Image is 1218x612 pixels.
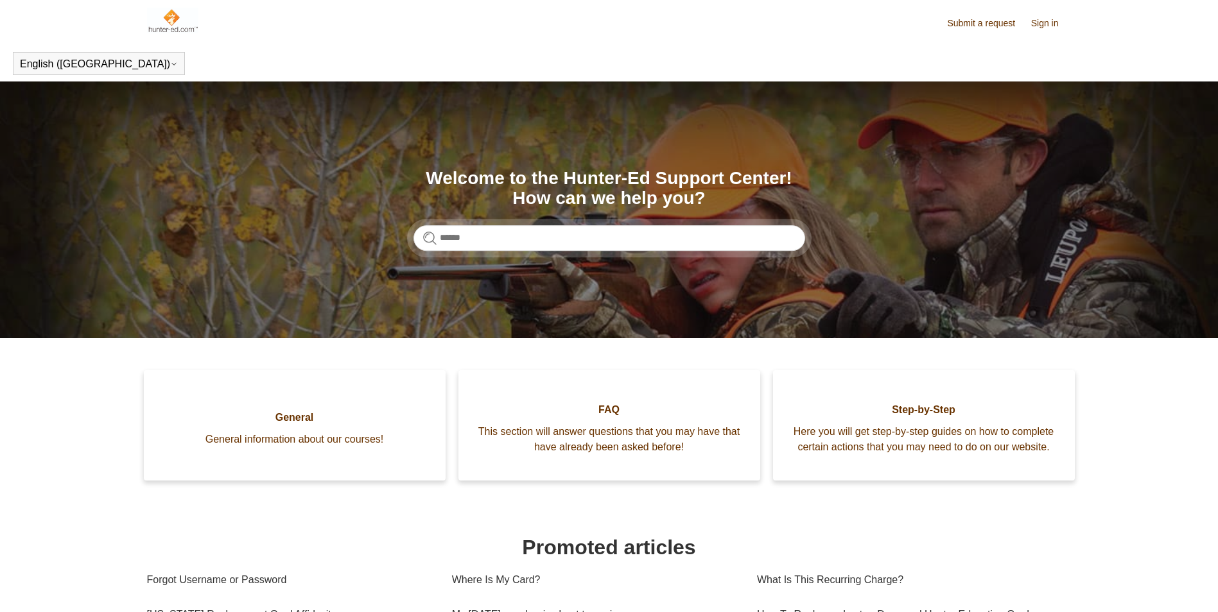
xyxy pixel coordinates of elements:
[773,370,1075,480] a: Step-by-Step Here you will get step-by-step guides on how to complete certain actions that you ma...
[792,424,1056,455] span: Here you will get step-by-step guides on how to complete certain actions that you may need to do ...
[757,563,1062,597] a: What Is This Recurring Charge?
[20,58,178,70] button: English ([GEOGRAPHIC_DATA])
[163,410,426,425] span: General
[147,8,199,33] img: Hunter-Ed Help Center home page
[947,17,1028,30] a: Submit a request
[413,169,805,208] h1: Welcome to the Hunter-Ed Support Center! How can we help you?
[147,563,433,597] a: Forgot Username or Password
[792,402,1056,418] span: Step-by-Step
[413,225,805,251] input: Search
[478,424,741,455] span: This section will answer questions that you may have that have already been asked before!
[1031,17,1072,30] a: Sign in
[1135,569,1209,602] div: Chat Support
[458,370,760,480] a: FAQ This section will answer questions that you may have that have already been asked before!
[163,432,426,447] span: General information about our courses!
[144,370,446,480] a: General General information about our courses!
[147,532,1072,563] h1: Promoted articles
[478,402,741,418] span: FAQ
[452,563,738,597] a: Where Is My Card?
